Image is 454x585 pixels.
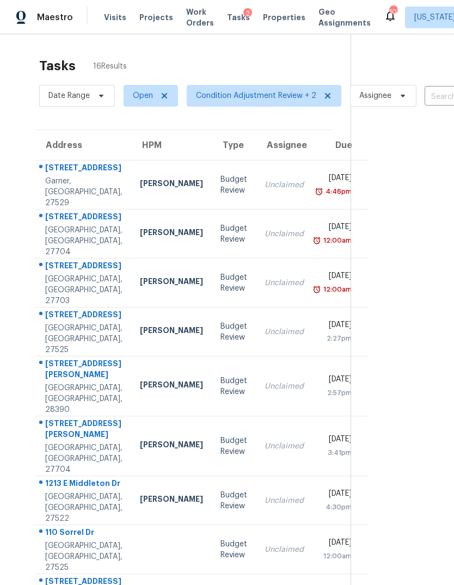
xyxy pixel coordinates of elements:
[265,278,304,288] div: Unclaimed
[312,284,321,295] img: Overdue Alarm Icon
[265,229,304,239] div: Unclaimed
[312,130,369,161] th: Due
[321,387,352,398] div: 2:57pm
[265,495,304,506] div: Unclaimed
[359,90,391,101] span: Assignee
[45,442,122,475] div: [GEOGRAPHIC_DATA], [GEOGRAPHIC_DATA], 27704
[220,272,247,294] div: Budget Review
[321,502,352,513] div: 4:30pm
[45,162,122,176] div: [STREET_ADDRESS]
[45,491,122,524] div: [GEOGRAPHIC_DATA], [GEOGRAPHIC_DATA], 27522
[265,327,304,337] div: Unclaimed
[321,221,352,235] div: [DATE]
[220,223,247,245] div: Budget Review
[45,383,122,415] div: [GEOGRAPHIC_DATA], [GEOGRAPHIC_DATA], 28390
[45,418,122,442] div: [STREET_ADDRESS][PERSON_NAME]
[321,270,352,284] div: [DATE]
[45,540,122,573] div: [GEOGRAPHIC_DATA], [GEOGRAPHIC_DATA], 27525
[220,539,247,561] div: Budget Review
[39,60,76,71] h2: Tasks
[265,544,304,555] div: Unclaimed
[321,284,352,295] div: 12:00am
[93,61,127,72] span: 16 Results
[140,494,203,507] div: [PERSON_NAME]
[220,174,247,196] div: Budget Review
[227,14,250,21] span: Tasks
[45,176,122,208] div: Garner, [GEOGRAPHIC_DATA], 27529
[220,321,247,343] div: Budget Review
[196,90,316,101] span: Condition Adjustment Review + 2
[131,130,212,161] th: HPM
[45,211,122,225] div: [STREET_ADDRESS]
[35,130,131,161] th: Address
[312,235,321,246] img: Overdue Alarm Icon
[265,180,304,190] div: Unclaimed
[45,274,122,306] div: [GEOGRAPHIC_DATA], [GEOGRAPHIC_DATA], 27703
[389,7,397,17] div: 107
[140,227,203,241] div: [PERSON_NAME]
[45,260,122,274] div: [STREET_ADDRESS]
[321,447,352,458] div: 3:41pm
[318,7,371,28] span: Geo Assignments
[212,130,256,161] th: Type
[321,173,352,186] div: [DATE]
[139,12,173,23] span: Projects
[321,434,352,447] div: [DATE]
[45,478,122,491] div: 1213 E Middleton Dr
[323,186,352,197] div: 4:46pm
[321,374,352,387] div: [DATE]
[45,323,122,355] div: [GEOGRAPHIC_DATA], [GEOGRAPHIC_DATA], 27525
[321,537,352,551] div: [DATE]
[265,441,304,452] div: Unclaimed
[243,8,252,19] div: 2
[140,439,203,453] div: [PERSON_NAME]
[104,12,126,23] span: Visits
[140,178,203,192] div: [PERSON_NAME]
[140,325,203,338] div: [PERSON_NAME]
[140,276,203,290] div: [PERSON_NAME]
[140,379,203,393] div: [PERSON_NAME]
[220,375,247,397] div: Budget Review
[220,435,247,457] div: Budget Review
[321,333,352,344] div: 2:27pm
[256,130,312,161] th: Assignee
[45,225,122,257] div: [GEOGRAPHIC_DATA], [GEOGRAPHIC_DATA], 27704
[37,12,73,23] span: Maestro
[45,527,122,540] div: 110 Sorrel Dr
[321,488,352,502] div: [DATE]
[45,358,122,383] div: [STREET_ADDRESS][PERSON_NAME]
[321,235,352,246] div: 12:00am
[265,381,304,392] div: Unclaimed
[186,7,214,28] span: Work Orders
[321,551,352,562] div: 12:00am
[220,490,247,512] div: Budget Review
[48,90,90,101] span: Date Range
[315,186,323,197] img: Overdue Alarm Icon
[321,319,352,333] div: [DATE]
[45,309,122,323] div: [STREET_ADDRESS]
[263,12,305,23] span: Properties
[133,90,153,101] span: Open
